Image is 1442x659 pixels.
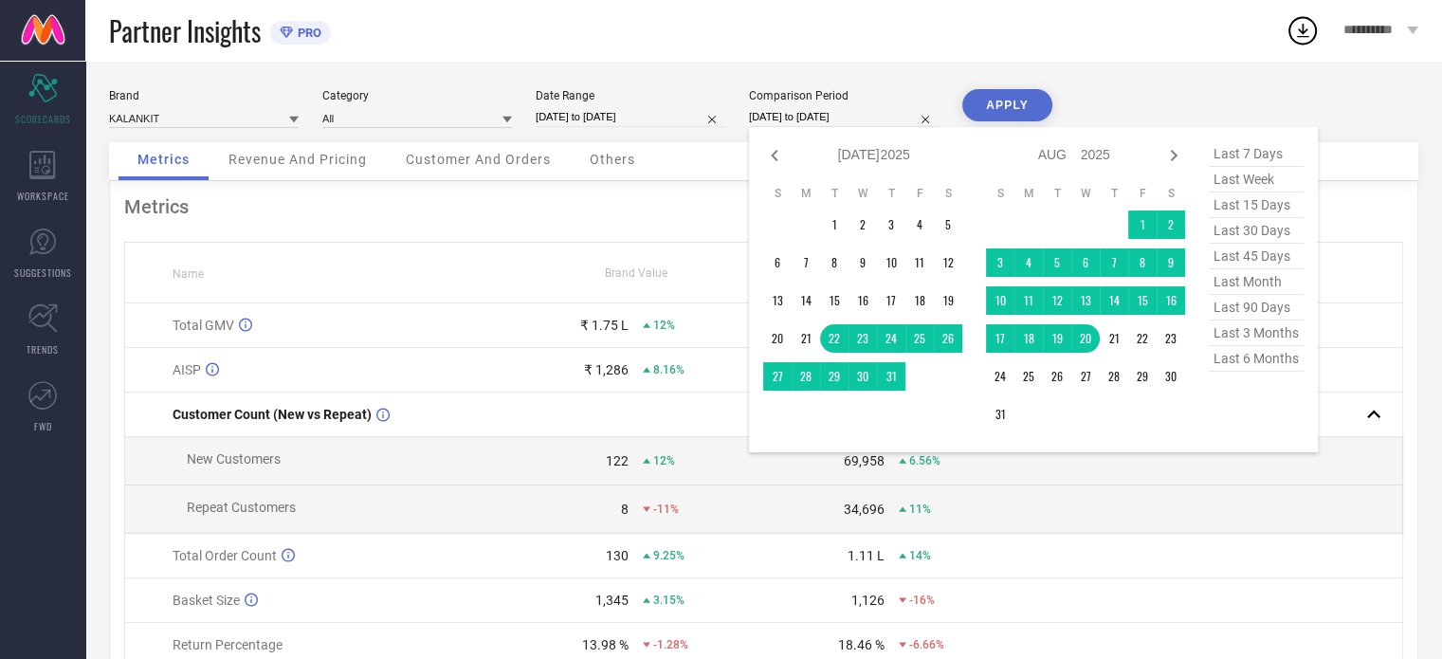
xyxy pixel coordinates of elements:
td: Sat Jul 19 2025 [934,286,962,315]
td: Thu Aug 14 2025 [1100,286,1128,315]
span: last 45 days [1209,244,1304,269]
span: -1.28% [653,638,688,651]
span: last month [1209,269,1304,295]
div: Metrics [124,195,1403,218]
span: 12% [653,454,675,467]
td: Fri Jul 11 2025 [905,248,934,277]
td: Fri Aug 22 2025 [1128,324,1157,353]
th: Wednesday [849,186,877,201]
div: 13.98 % [582,637,629,652]
span: 3.15% [653,594,684,607]
div: Next month [1162,144,1185,167]
span: last 30 days [1209,218,1304,244]
span: Partner Insights [109,11,261,50]
span: 9.25% [653,549,684,562]
td: Thu Jul 10 2025 [877,248,905,277]
span: SCORECARDS [15,112,71,126]
td: Sat Jul 26 2025 [934,324,962,353]
span: 8.16% [653,363,684,376]
div: 69,958 [844,453,885,468]
td: Wed Aug 27 2025 [1071,362,1100,391]
th: Friday [905,186,934,201]
td: Thu Aug 21 2025 [1100,324,1128,353]
span: 6.56% [909,454,940,467]
td: Mon Aug 18 2025 [1014,324,1043,353]
div: 1.11 L [848,548,885,563]
th: Thursday [1100,186,1128,201]
span: FWD [34,419,52,433]
td: Mon Jul 14 2025 [792,286,820,315]
td: Wed Jul 16 2025 [849,286,877,315]
td: Mon Jul 21 2025 [792,324,820,353]
div: Date Range [536,89,725,102]
div: 1,126 [851,593,885,608]
td: Tue Jul 15 2025 [820,286,849,315]
td: Thu Jul 24 2025 [877,324,905,353]
th: Tuesday [1043,186,1071,201]
th: Saturday [934,186,962,201]
td: Wed Aug 06 2025 [1071,248,1100,277]
td: Mon Jul 07 2025 [792,248,820,277]
div: Open download list [1286,13,1320,47]
td: Tue Jul 08 2025 [820,248,849,277]
div: ₹ 1.75 L [580,318,629,333]
span: Total GMV [173,318,234,333]
td: Sat Aug 02 2025 [1157,211,1185,239]
td: Mon Aug 11 2025 [1014,286,1043,315]
span: Total Order Count [173,548,277,563]
span: -6.66% [909,638,944,651]
span: Return Percentage [173,637,283,652]
td: Sat Aug 23 2025 [1157,324,1185,353]
td: Sun Jul 27 2025 [763,362,792,391]
td: Tue Aug 26 2025 [1043,362,1071,391]
th: Saturday [1157,186,1185,201]
th: Thursday [877,186,905,201]
td: Wed Jul 23 2025 [849,324,877,353]
th: Sunday [763,186,792,201]
td: Sat Jul 12 2025 [934,248,962,277]
div: 1,345 [595,593,629,608]
td: Wed Aug 13 2025 [1071,286,1100,315]
span: last 90 days [1209,295,1304,320]
td: Thu Aug 07 2025 [1100,248,1128,277]
div: Category [322,89,512,102]
td: Sun Aug 31 2025 [986,400,1014,429]
span: last week [1209,167,1304,192]
span: -11% [653,503,679,516]
td: Fri Jul 18 2025 [905,286,934,315]
td: Mon Jul 28 2025 [792,362,820,391]
td: Wed Jul 02 2025 [849,211,877,239]
th: Tuesday [820,186,849,201]
th: Sunday [986,186,1014,201]
td: Fri Jul 04 2025 [905,211,934,239]
td: Wed Aug 20 2025 [1071,324,1100,353]
td: Thu Aug 28 2025 [1100,362,1128,391]
div: 8 [621,502,629,517]
td: Sun Aug 10 2025 [986,286,1014,315]
span: Basket Size [173,593,240,608]
span: Customer And Orders [406,152,551,167]
span: New Customers [187,451,281,467]
td: Sun Jul 20 2025 [763,324,792,353]
span: last 15 days [1209,192,1304,218]
td: Fri Aug 15 2025 [1128,286,1157,315]
span: 11% [909,503,931,516]
span: PRO [293,26,321,40]
span: Customer Count (New vs Repeat) [173,407,372,422]
td: Thu Jul 17 2025 [877,286,905,315]
td: Sun Aug 03 2025 [986,248,1014,277]
td: Thu Jul 03 2025 [877,211,905,239]
td: Wed Jul 30 2025 [849,362,877,391]
span: last 7 days [1209,141,1304,167]
span: SUGGESTIONS [14,265,72,280]
div: Comparison Period [749,89,939,102]
span: Repeat Customers [187,500,296,515]
span: -16% [909,594,935,607]
input: Select date range [536,107,725,127]
td: Tue Jul 22 2025 [820,324,849,353]
td: Fri Jul 25 2025 [905,324,934,353]
td: Thu Jul 31 2025 [877,362,905,391]
td: Sat Jul 05 2025 [934,211,962,239]
div: 34,696 [844,502,885,517]
span: AISP [173,362,201,377]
